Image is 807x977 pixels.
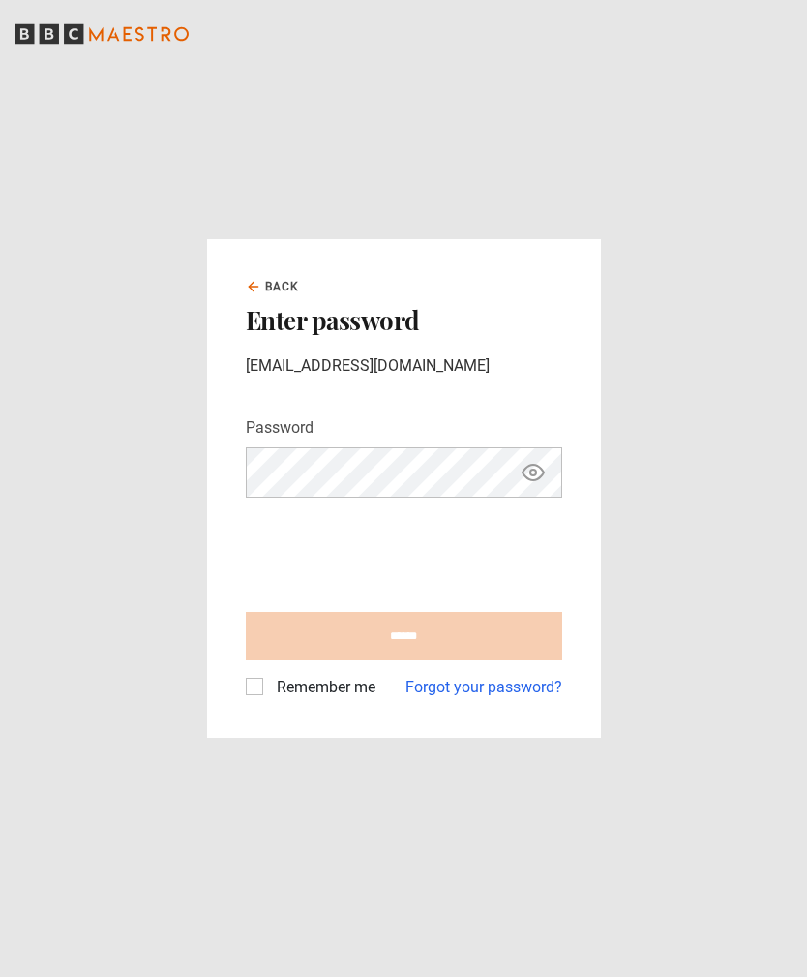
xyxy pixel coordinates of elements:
[265,278,300,295] span: Back
[246,354,562,378] p: [EMAIL_ADDRESS][DOMAIN_NAME]
[246,303,562,338] h2: Enter password
[246,416,314,440] label: Password
[269,676,375,699] label: Remember me
[15,19,189,48] svg: BBC Maestro
[246,278,300,295] a: Back
[405,676,562,699] a: Forgot your password?
[517,456,550,490] button: Show password
[246,513,540,589] iframe: reCAPTCHA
